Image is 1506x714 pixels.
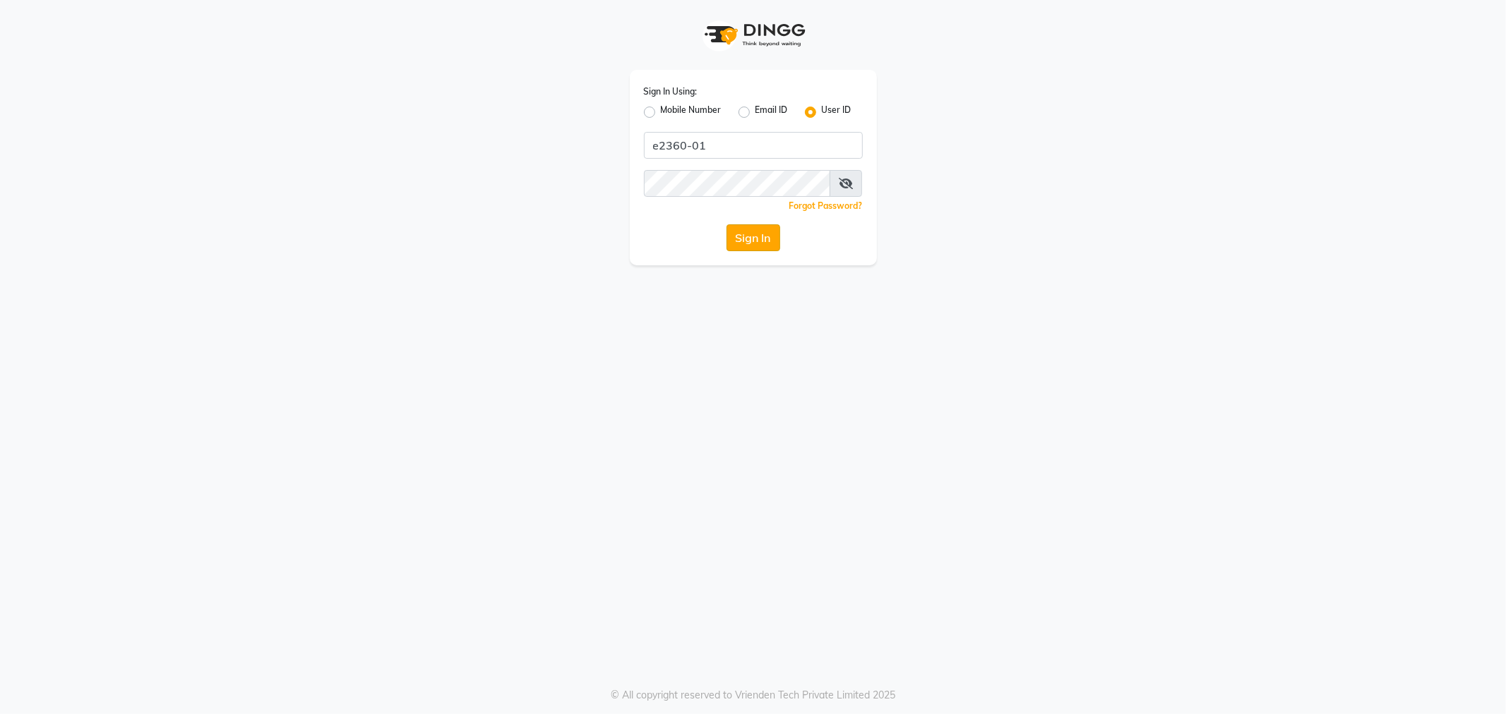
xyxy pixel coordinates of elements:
img: logo1.svg [697,14,810,56]
label: Sign In Using: [644,85,698,98]
label: Mobile Number [661,104,722,121]
label: Email ID [755,104,788,121]
input: Username [644,132,863,159]
button: Sign In [727,224,780,251]
label: User ID [822,104,851,121]
a: Forgot Password? [789,200,863,211]
input: Username [644,170,831,197]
